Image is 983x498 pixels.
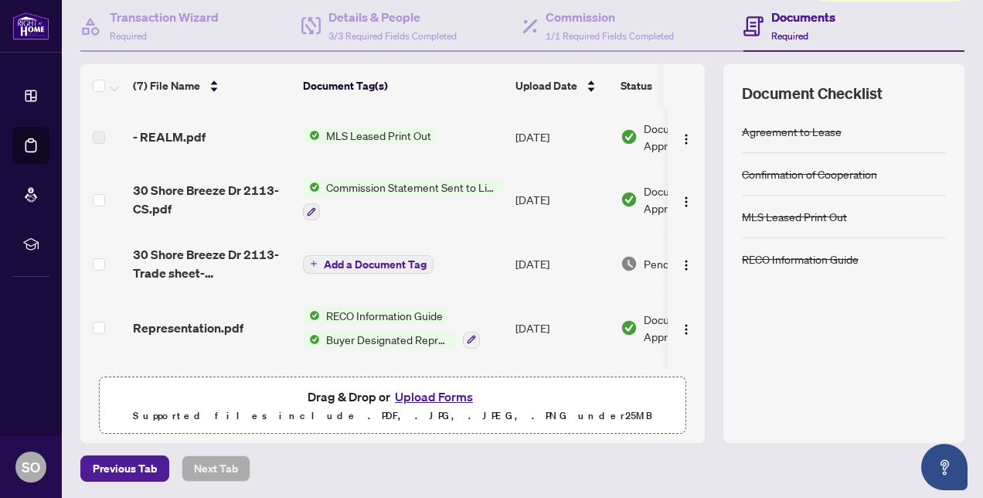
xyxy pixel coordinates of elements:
td: [DATE] [509,233,614,295]
button: Status IconCommission Statement Sent to Listing Brokerage [303,179,503,220]
span: Pending Review [644,255,721,272]
button: Status IconMLS Leased Print Out [303,127,437,144]
span: Document Approved [644,311,740,345]
h4: Commission [546,8,674,26]
span: Commission Statement Sent to Listing Brokerage [320,179,503,196]
img: Status Icon [303,331,320,348]
span: Document Checklist [742,83,883,104]
span: Drag & Drop or [308,387,478,407]
span: - REALM.pdf [133,128,206,146]
img: Document Status [621,255,638,272]
img: logo [12,12,49,40]
td: [DATE] [509,295,614,361]
span: 30 Shore Breeze Dr 2113-CS.pdf [133,181,291,218]
img: Logo [680,133,692,145]
div: Agreement to Lease [742,123,842,140]
span: Representation.pdf [133,319,243,337]
span: Previous Tab [93,456,157,481]
span: Status [621,77,652,94]
td: [DATE] [509,107,614,166]
span: Buyer Designated Representation Agreement [320,331,457,348]
td: [DATE] [509,361,614,428]
span: MLS Leased Print Out [320,127,437,144]
button: Add a Document Tag [303,255,434,274]
button: Add a Document Tag [303,254,434,274]
span: Drag & Drop orUpload FormsSupported files include .PDF, .JPG, .JPEG, .PNG under25MB [100,377,685,435]
button: Logo [674,316,699,340]
img: Logo [680,323,692,336]
span: RECO Information Guide [320,307,449,324]
th: Document Tag(s) [297,64,509,107]
th: Upload Date [509,64,614,107]
img: Logo [680,196,692,208]
button: Logo [674,251,699,276]
span: Document Approved [644,120,740,154]
button: Logo [674,187,699,212]
div: MLS Leased Print Out [742,208,847,225]
img: Status Icon [303,307,320,324]
h4: Details & People [328,8,457,26]
img: Document Status [621,319,638,336]
button: Status IconRECO Information GuideStatus IconBuyer Designated Representation Agreement [303,307,480,349]
th: Status [614,64,746,107]
h4: Transaction Wizard [110,8,219,26]
span: 1/1 Required Fields Completed [546,30,674,42]
button: Open asap [921,444,968,490]
img: Logo [680,259,692,271]
button: Logo [674,124,699,149]
span: (7) File Name [133,77,200,94]
img: Status Icon [303,179,320,196]
span: 30 Shore Breeze Dr 2113-Trade sheet-[PERSON_NAME] to review.pdf [133,245,291,282]
div: Confirmation of Cooperation [742,165,877,182]
span: Required [771,30,808,42]
span: Document Approved [644,182,740,217]
td: [DATE] [509,166,614,233]
span: Add a Document Tag [324,259,427,270]
button: Previous Tab [80,455,169,482]
span: Required [110,30,147,42]
img: Document Status [621,128,638,145]
th: (7) File Name [127,64,297,107]
button: Next Tab [182,455,250,482]
img: Document Status [621,191,638,208]
span: Upload Date [515,77,577,94]
div: RECO Information Guide [742,251,859,268]
span: 3/3 Required Fields Completed [328,30,457,42]
span: SO [22,456,40,478]
span: plus [310,260,318,268]
h4: Documents [771,8,835,26]
button: Upload Forms [390,387,478,407]
p: Supported files include .PDF, .JPG, .JPEG, .PNG under 25 MB [109,407,676,425]
img: Status Icon [303,127,320,144]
